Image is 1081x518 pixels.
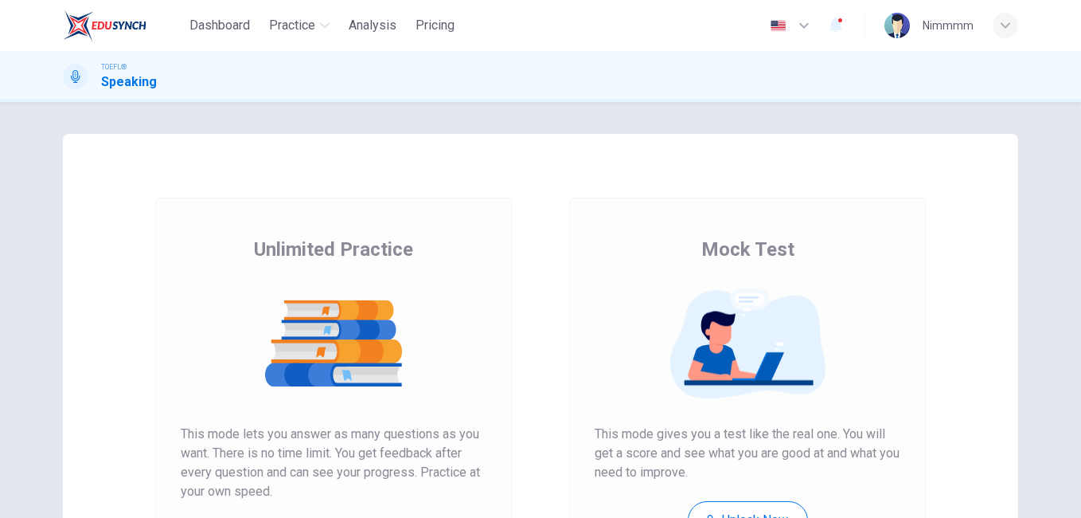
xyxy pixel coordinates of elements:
[263,11,336,40] button: Practice
[189,16,250,35] span: Dashboard
[181,425,486,501] span: This mode lets you answer as many questions as you want. There is no time limit. You get feedback...
[63,10,183,41] a: EduSynch logo
[63,10,146,41] img: EduSynch logo
[342,11,403,40] button: Analysis
[183,11,256,40] button: Dashboard
[701,237,794,262] span: Mock Test
[884,13,910,38] img: Profile picture
[409,11,461,40] button: Pricing
[101,61,127,73] span: TOEFL®
[416,16,455,35] span: Pricing
[269,16,315,35] span: Practice
[349,16,396,35] span: Analysis
[923,16,974,35] div: Nimmmm
[254,237,413,262] span: Unlimited Practice
[595,425,900,482] span: This mode gives you a test like the real one. You will get a score and see what you are good at a...
[101,73,157,92] h1: Speaking
[768,20,788,32] img: en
